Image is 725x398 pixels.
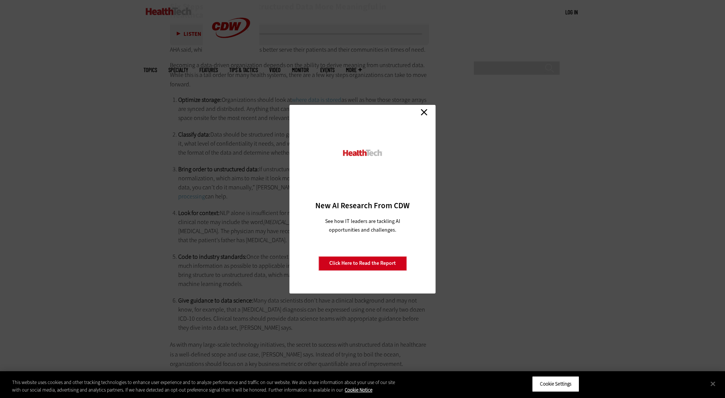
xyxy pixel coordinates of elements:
img: HealthTech_0.png [342,149,383,157]
button: Cookie Settings [532,376,579,392]
a: Close [418,107,430,118]
h3: New AI Research From CDW [303,200,423,211]
a: Click Here to Read the Report [318,256,407,270]
button: Close [705,375,721,392]
div: This website uses cookies and other tracking technologies to enhance user experience and to analy... [12,379,399,393]
a: More information about your privacy [345,387,372,393]
p: See how IT leaders are tackling AI opportunities and challenges. [316,217,409,234]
